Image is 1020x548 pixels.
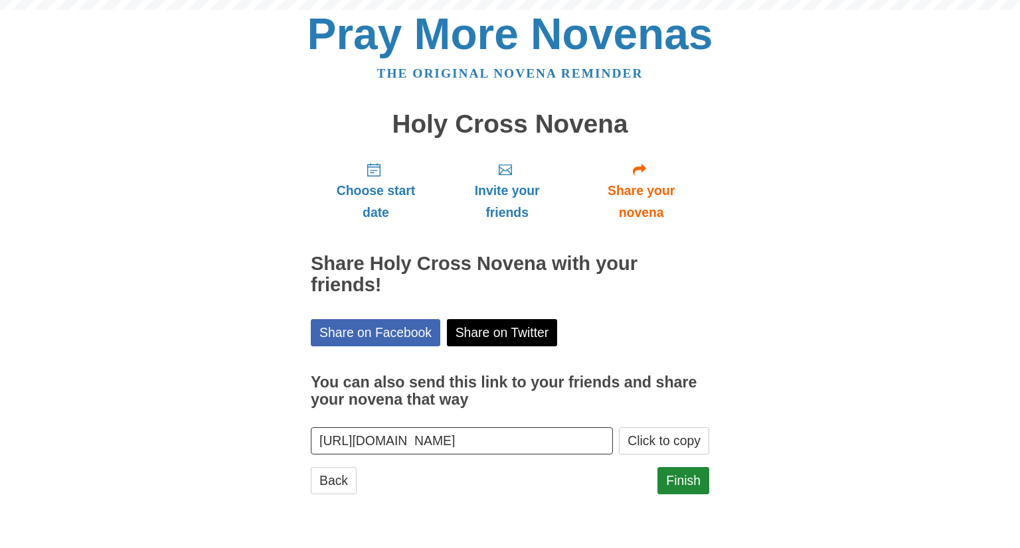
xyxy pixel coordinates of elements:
[307,9,713,58] a: Pray More Novenas
[311,467,357,494] a: Back
[619,427,709,454] button: Click to copy
[441,151,573,230] a: Invite your friends
[447,319,558,346] a: Share on Twitter
[311,319,440,346] a: Share on Facebook
[657,467,709,494] a: Finish
[573,151,709,230] a: Share your novena
[311,110,709,139] h1: Holy Cross Novena
[311,253,709,296] h2: Share Holy Cross Novena with your friends!
[311,374,709,408] h3: You can also send this link to your friends and share your novena that way
[324,180,428,224] span: Choose start date
[377,66,643,80] a: The original novena reminder
[586,180,696,224] span: Share your novena
[311,151,441,230] a: Choose start date
[454,180,560,224] span: Invite your friends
